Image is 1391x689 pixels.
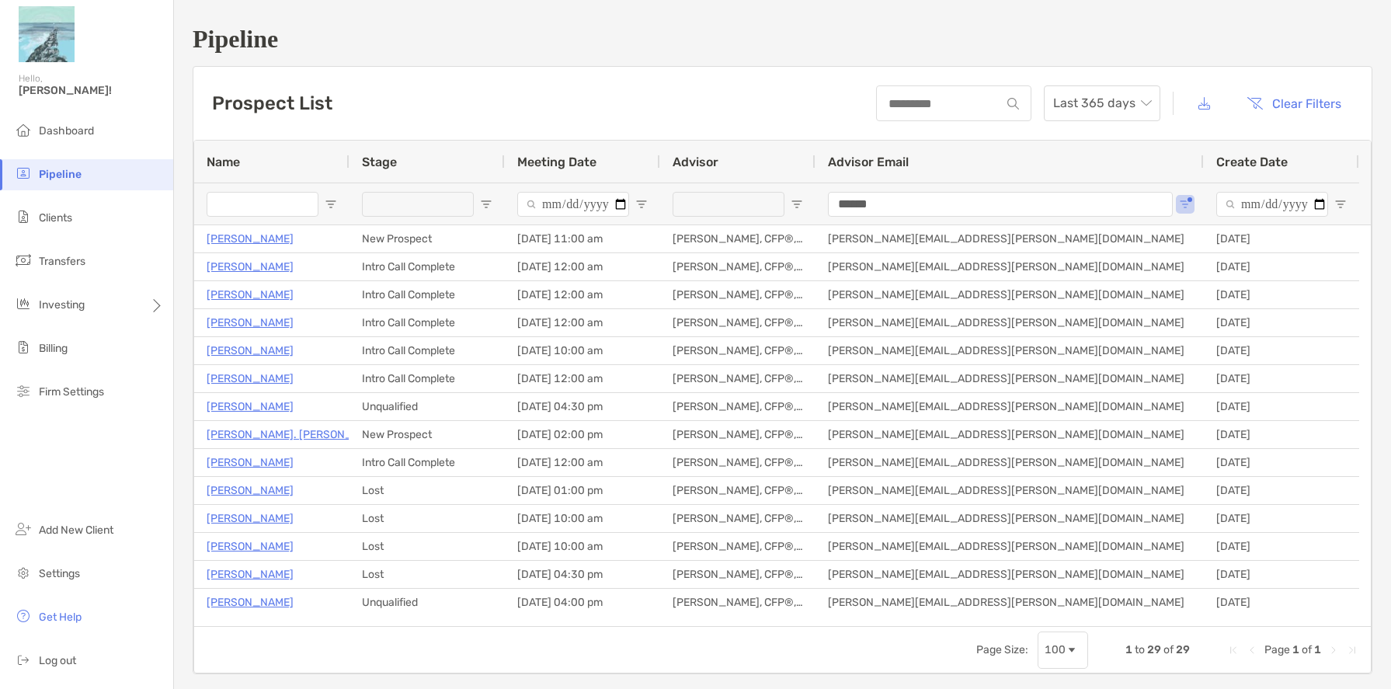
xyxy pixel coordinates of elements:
[207,285,294,304] p: [PERSON_NAME]
[815,449,1204,476] div: [PERSON_NAME][EMAIL_ADDRESS][PERSON_NAME][DOMAIN_NAME]
[1204,225,1359,252] div: [DATE]
[349,449,505,476] div: Intro Call Complete
[1053,86,1151,120] span: Last 365 days
[505,505,660,532] div: [DATE] 10:00 am
[815,309,1204,336] div: [PERSON_NAME][EMAIL_ADDRESS][PERSON_NAME][DOMAIN_NAME]
[207,313,294,332] a: [PERSON_NAME]
[14,294,33,313] img: investing icon
[480,198,492,211] button: Open Filter Menu
[505,533,660,560] div: [DATE] 10:00 am
[791,198,803,211] button: Open Filter Menu
[660,449,815,476] div: [PERSON_NAME], CFP®, CFSLA
[1292,643,1299,656] span: 1
[14,120,33,139] img: dashboard icon
[1038,632,1088,669] div: Page Size
[1176,643,1190,656] span: 29
[39,611,82,624] span: Get Help
[1204,561,1359,588] div: [DATE]
[815,393,1204,420] div: [PERSON_NAME][EMAIL_ADDRESS][PERSON_NAME][DOMAIN_NAME]
[517,155,596,169] span: Meeting Date
[1135,643,1145,656] span: to
[505,225,660,252] div: [DATE] 11:00 am
[207,537,294,556] p: [PERSON_NAME]
[660,421,815,448] div: [PERSON_NAME], CFP®, CFSLA
[349,421,505,448] div: New Prospect
[349,337,505,364] div: Intro Call Complete
[349,281,505,308] div: Intro Call Complete
[505,309,660,336] div: [DATE] 12:00 am
[349,533,505,560] div: Lost
[673,155,718,169] span: Advisor
[39,567,80,580] span: Settings
[1179,198,1191,211] button: Open Filter Menu
[1216,192,1328,217] input: Create Date Filter Input
[207,593,294,612] a: [PERSON_NAME]
[660,309,815,336] div: [PERSON_NAME], CFP®, CFSLA
[14,251,33,270] img: transfers icon
[207,192,318,217] input: Name Filter Input
[349,477,505,504] div: Lost
[14,520,33,538] img: add_new_client icon
[207,341,294,360] a: [PERSON_NAME]
[505,589,660,616] div: [DATE] 04:00 pm
[505,421,660,448] div: [DATE] 02:00 pm
[1227,644,1240,656] div: First Page
[207,453,294,472] a: [PERSON_NAME]
[1334,198,1347,211] button: Open Filter Menu
[660,365,815,392] div: [PERSON_NAME], CFP®, CFSLA
[14,381,33,400] img: firm-settings icon
[362,155,397,169] span: Stage
[505,477,660,504] div: [DATE] 01:00 pm
[1204,337,1359,364] div: [DATE]
[1204,281,1359,308] div: [DATE]
[505,253,660,280] div: [DATE] 12:00 am
[349,589,505,616] div: Unqualified
[1204,365,1359,392] div: [DATE]
[815,253,1204,280] div: [PERSON_NAME][EMAIL_ADDRESS][PERSON_NAME][DOMAIN_NAME]
[660,337,815,364] div: [PERSON_NAME], CFP®, CFSLA
[660,281,815,308] div: [PERSON_NAME], CFP®, CFSLA
[1204,449,1359,476] div: [DATE]
[1163,643,1174,656] span: of
[815,421,1204,448] div: [PERSON_NAME][EMAIL_ADDRESS][PERSON_NAME][DOMAIN_NAME]
[660,533,815,560] div: [PERSON_NAME], CFP®, CFSLA
[207,509,294,528] a: [PERSON_NAME]
[349,253,505,280] div: Intro Call Complete
[207,155,240,169] span: Name
[1204,309,1359,336] div: [DATE]
[39,385,104,398] span: Firm Settings
[660,589,815,616] div: [PERSON_NAME], CFP®, CFSLA
[1302,643,1312,656] span: of
[1235,86,1353,120] button: Clear Filters
[815,561,1204,588] div: [PERSON_NAME][EMAIL_ADDRESS][PERSON_NAME][DOMAIN_NAME]
[505,365,660,392] div: [DATE] 12:00 am
[1264,643,1290,656] span: Page
[505,337,660,364] div: [DATE] 10:00 am
[1125,643,1132,656] span: 1
[505,281,660,308] div: [DATE] 12:00 am
[39,298,85,311] span: Investing
[976,643,1028,656] div: Page Size:
[815,505,1204,532] div: [PERSON_NAME][EMAIL_ADDRESS][PERSON_NAME][DOMAIN_NAME]
[815,477,1204,504] div: [PERSON_NAME][EMAIL_ADDRESS][PERSON_NAME][DOMAIN_NAME]
[1314,643,1321,656] span: 1
[660,225,815,252] div: [PERSON_NAME], CFP®, CFSLA
[39,524,113,537] span: Add New Client
[14,563,33,582] img: settings icon
[660,253,815,280] div: [PERSON_NAME], CFP®, CFSLA
[207,425,386,444] a: [PERSON_NAME]. [PERSON_NAME]
[207,397,294,416] a: [PERSON_NAME]
[19,84,164,97] span: [PERSON_NAME]!
[815,365,1204,392] div: [PERSON_NAME][EMAIL_ADDRESS][PERSON_NAME][DOMAIN_NAME]
[815,533,1204,560] div: [PERSON_NAME][EMAIL_ADDRESS][PERSON_NAME][DOMAIN_NAME]
[660,561,815,588] div: [PERSON_NAME], CFP®, CFSLA
[1204,589,1359,616] div: [DATE]
[1204,505,1359,532] div: [DATE]
[207,565,294,584] a: [PERSON_NAME]
[1204,477,1359,504] div: [DATE]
